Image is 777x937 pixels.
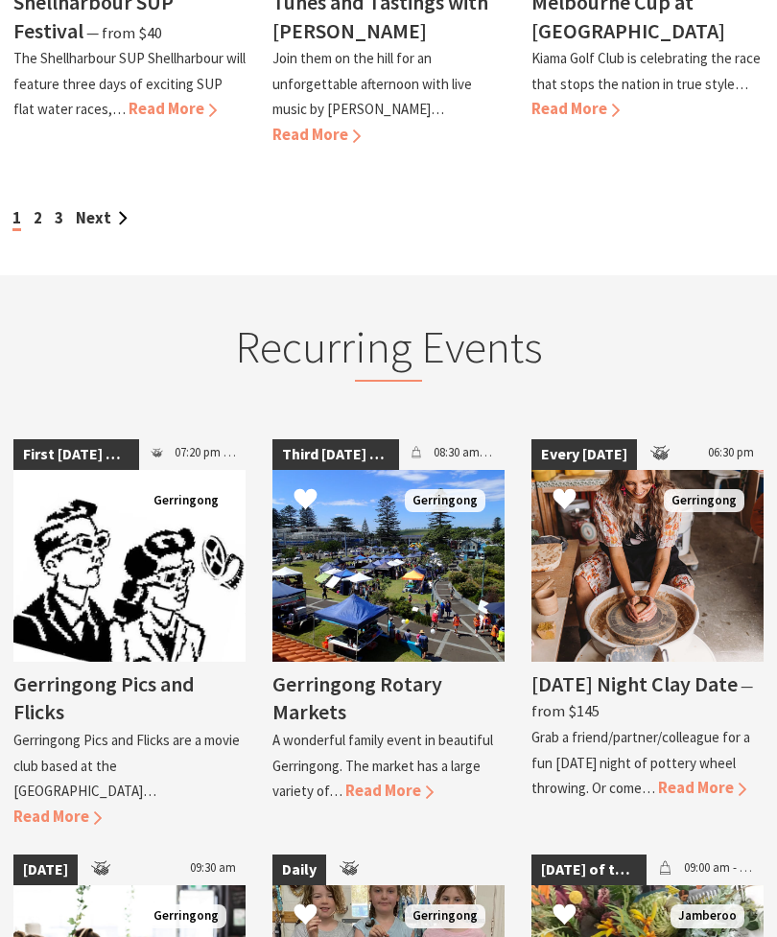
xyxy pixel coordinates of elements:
span: 09:00 am - 02:00 pm [674,855,764,885]
span: Third [DATE] of the Month [272,439,399,470]
button: Click to Favourite Gerringong Pics and Flicks [15,468,78,534]
span: [DATE] [13,855,78,885]
span: 09:30 am [180,855,246,885]
h4: Gerringong Pics and Flicks [13,670,195,726]
span: Read More [129,99,217,119]
button: Click to Favourite Friday Night Clay Date [533,468,596,534]
span: Every [DATE] [531,439,637,470]
span: Read More [531,99,620,119]
a: Next [76,208,128,228]
span: Gerringong [405,904,485,928]
span: [DATE] of the Month [531,855,647,885]
span: Read More [658,778,746,798]
p: Join them on the hill for an unforgettable afternoon with live music by [PERSON_NAME]… [272,49,472,118]
span: Gerringong [664,489,744,513]
p: Gerringong Pics and Flicks are a movie club based at the [GEOGRAPHIC_DATA]… [13,731,240,800]
span: 07:20 pm - 09:30 pm [165,439,246,470]
a: First [DATE] of the month 07:20 pm - 09:30 pm Gerringong Gerringong Pics and Flicks Gerringong Pi... [13,439,246,830]
p: Grab a friend/partner/colleague for a fun [DATE] night of pottery wheel throwing. Or come… [531,728,750,797]
span: Daily [272,855,326,885]
span: Gerringong [146,489,226,513]
span: Read More [345,781,434,801]
span: 08:30 am - 01:30 pm [424,439,505,470]
img: Photo shows female sitting at pottery wheel with hands on a ball of clay [531,470,764,662]
h4: [DATE] Night Clay Date [531,670,738,697]
p: A wonderful family event in beautiful Gerringong. The market has a large variety of… [272,731,493,800]
a: Third [DATE] of the Month 08:30 am - 01:30 pm Christmas Market and Street Parade Gerringong Gerri... [272,439,505,830]
span: ⁠— from $40 [86,23,162,43]
p: The Shellharbour SUP Shellharbour will feature three days of exciting SUP flat water races,… [13,49,246,118]
button: Click to Favourite Gerringong Rotary Markets [274,468,337,534]
span: Jamberoo [671,904,744,928]
span: Gerringong [146,904,226,928]
a: 2 [34,208,42,228]
h4: Gerringong Rotary Markets [272,670,442,726]
span: Gerringong [405,489,485,513]
span: First [DATE] of the month [13,439,139,470]
img: Christmas Market and Street Parade [272,470,505,662]
a: 3 [55,208,63,228]
a: Every [DATE] 06:30 pm Photo shows female sitting at pottery wheel with hands on a ball of clay Ge... [531,439,764,830]
span: Read More [13,807,102,827]
span: 1 [12,208,21,231]
span: Read More [272,125,361,145]
h2: Recurring Events [137,320,640,383]
span: 06:30 pm [698,439,764,470]
p: Kiama Golf Club is celebrating the race that stops the nation in true style… [531,49,761,93]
